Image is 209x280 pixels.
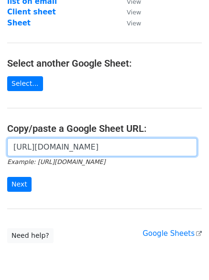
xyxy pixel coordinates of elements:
[7,158,105,165] small: Example: [URL][DOMAIN_NAME]
[7,228,54,243] a: Need help?
[117,19,141,27] a: View
[7,19,31,27] a: Sheet
[7,58,202,69] h4: Select another Google Sheet:
[127,9,141,16] small: View
[7,76,43,91] a: Select...
[7,8,56,16] a: Client sheet
[127,20,141,27] small: View
[161,234,209,280] iframe: Chat Widget
[7,177,32,192] input: Next
[7,138,197,156] input: Paste your Google Sheet URL here
[143,229,202,238] a: Google Sheets
[117,8,141,16] a: View
[7,123,202,134] h4: Copy/paste a Google Sheet URL:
